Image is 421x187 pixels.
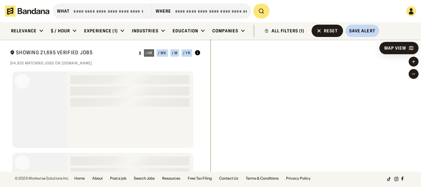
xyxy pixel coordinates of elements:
[11,28,37,34] div: Relevance
[272,29,304,33] div: ALL FILTERS (1)
[10,61,201,66] div: 314,932 matching jobs on [DOMAIN_NAME]
[349,28,375,34] div: Save Alert
[172,51,178,55] div: / m
[74,177,85,180] a: Home
[10,49,134,57] div: Showing 21,695 Verified Jobs
[246,177,279,180] a: Terms & Conditions
[84,28,118,34] div: Experience (1)
[145,51,153,55] div: / hr
[384,46,406,50] div: Map View
[110,177,126,180] a: Post a job
[212,28,238,34] div: Companies
[158,51,166,55] div: / wk
[156,8,171,14] div: Where
[132,28,158,34] div: Industries
[5,6,49,17] img: Bandana logotype
[139,51,141,56] div: $
[134,177,155,180] a: Search Jobs
[15,177,69,180] div: © 2025 Workwise Solutions Inc.
[188,177,212,180] a: Free Tax Filing
[219,177,238,180] a: Contact Us
[10,69,201,172] div: grid
[324,29,338,33] div: Reset
[57,8,70,14] div: what
[173,28,198,34] div: Education
[51,28,70,34] div: $ / hour
[183,51,190,55] div: / yr
[162,177,180,180] a: Resources
[286,177,311,180] a: Privacy Policy
[92,177,103,180] a: About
